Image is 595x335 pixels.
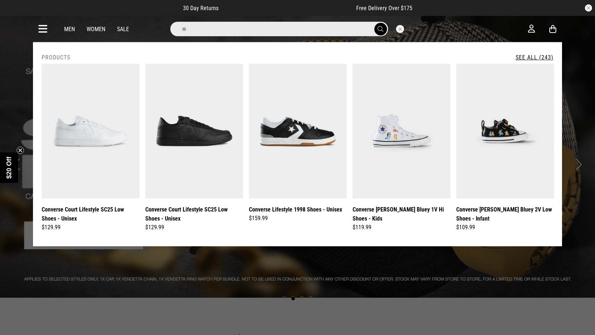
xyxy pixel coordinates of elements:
div: $119.99 [353,223,450,232]
span: Free Delivery Over $175 [356,5,412,12]
h2: Products [42,54,70,61]
iframe: Customer reviews powered by Trustpilot [233,4,342,12]
button: Close search [396,25,404,33]
a: Converse [PERSON_NAME] Bluey 1V Hi Shoes - Kids [353,205,450,223]
div: $159.99 [249,214,347,223]
img: Converse Chuck Taylor Bluey 2v Low Shoes - Infant in Black [456,64,554,198]
div: $129.99 [42,223,140,232]
img: Converse Court Lifestyle Sc25 Low Shoes - Unisex in Black [145,64,243,198]
a: Women [87,26,105,33]
span: $20 Off [5,156,13,179]
div: $109.99 [456,223,554,232]
a: Converse Lifestyle 1998 Shoes - Unisex [249,205,342,214]
a: See All (243) [516,54,553,61]
a: Converse Court Lifestyle SC25 Low Shoes - Unisex [145,205,243,223]
a: Converse [PERSON_NAME] Bluey 2V Low Shoes - Infant [456,205,554,223]
a: Converse Court Lifestyle SC25 Low Shoes - Unisex [42,205,140,223]
button: Close teaser [17,147,24,154]
a: Men [64,26,75,33]
img: Converse Lifestyle 1998 Shoes - Unisex in Black [249,64,347,198]
span: 30 Day Returns [183,5,219,12]
img: Converse Chuck Taylor Bluey 1v Hi Shoes - Kids in Blue [353,64,450,198]
a: Sale [117,26,129,33]
div: $129.99 [145,223,243,232]
button: Open LiveChat chat widget [6,3,28,25]
img: Converse Court Lifestyle Sc25 Low Shoes - Unisex in White [42,64,140,198]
